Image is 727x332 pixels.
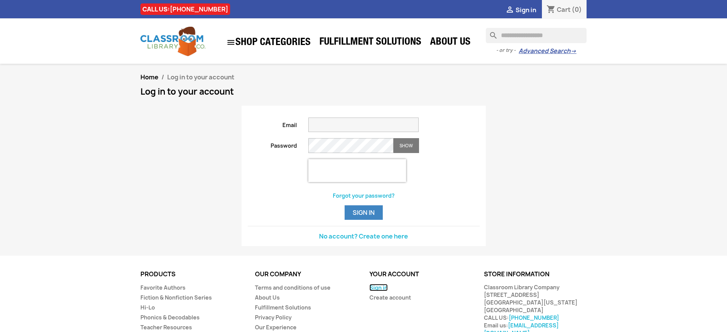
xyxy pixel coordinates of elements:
[167,73,234,81] span: Log in to your account
[242,138,303,150] label: Password
[255,324,297,331] a: Our Experience
[557,5,571,14] span: Cart
[496,47,519,54] span: - or try -
[316,35,425,50] a: Fulfillment Solutions
[222,34,314,51] a: SHOP CATEGORIES
[519,47,576,55] a: Advanced Search→
[505,6,514,15] i: 
[140,314,200,321] a: Phonics & Decodables
[226,38,235,47] i: 
[140,73,158,81] a: Home
[319,232,408,240] a: No account? Create one here
[516,6,536,14] span: Sign in
[140,271,243,278] p: Products
[255,294,280,301] a: About Us
[140,324,192,331] a: Teacher Resources
[369,284,388,291] a: Sign in
[486,28,495,37] i: search
[509,314,559,321] a: [PHONE_NUMBER]
[484,271,587,278] p: Store information
[170,5,228,13] a: [PHONE_NUMBER]
[255,304,311,311] a: Fulfillment Solutions
[369,294,411,301] a: Create account
[546,5,556,15] i: shopping_cart
[505,6,536,14] a:  Sign in
[242,118,303,129] label: Email
[486,28,587,43] input: Search
[571,47,576,55] span: →
[140,294,212,301] a: Fiction & Nonfiction Series
[255,271,358,278] p: Our company
[308,138,393,153] input: Password input
[140,304,155,311] a: Hi-Lo
[140,284,185,291] a: Favorite Authors
[255,284,330,291] a: Terms and conditions of use
[140,3,230,15] div: CALL US:
[308,159,406,182] iframe: reCAPTCHA
[426,35,474,50] a: About Us
[140,87,587,96] h1: Log in to your account
[393,138,419,153] button: Show
[345,205,383,220] button: Sign in
[333,192,395,199] a: Forgot your password?
[140,27,205,56] img: Classroom Library Company
[572,5,582,14] span: (0)
[255,314,292,321] a: Privacy Policy
[369,270,419,278] a: Your account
